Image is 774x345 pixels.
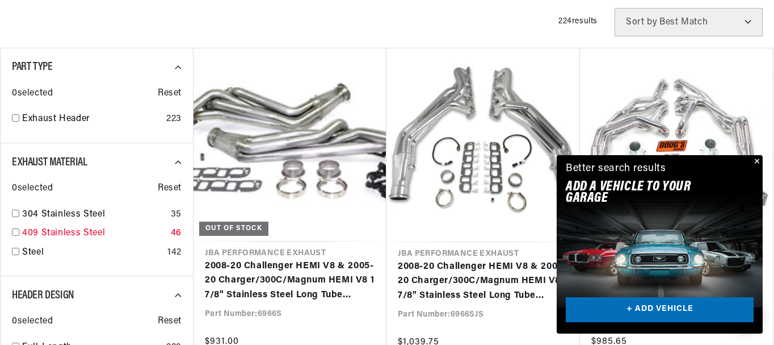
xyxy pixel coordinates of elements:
span: Sort by [626,18,657,27]
select: Sort by [615,8,763,36]
a: 2008-20 Challenger HEMI V8 & 2005-20 Charger/300C/Magnum HEMI V8 1 7/8" Stainless Steel Long Tube... [205,259,375,303]
div: Better search results [566,161,666,177]
span: Header Design [12,290,74,301]
span: 0 selected [12,181,53,196]
div: 35 [171,207,182,222]
span: Part Type [12,61,52,73]
span: 224 results [558,17,598,26]
a: + ADD VEHICLE [566,297,754,323]
span: Reset [158,86,182,101]
a: Exhaust Header [22,112,162,127]
a: 409 Stainless Steel [22,226,166,241]
a: 2008-20 Challenger HEMI V8 & 2005-20 Charger/300C/Magnum HEMI V8 1 7/8" Stainless Steel Long Tube... [398,260,569,304]
a: 304 Stainless Steel [22,207,166,222]
button: Close [749,155,763,169]
h2: Add A VEHICLE to your garage [566,181,725,205]
span: Reset [158,181,182,196]
span: Exhaust Material [12,157,87,168]
div: 46 [171,226,182,241]
div: 142 [167,246,182,260]
a: Steel [22,246,163,260]
span: 0 selected [12,86,53,101]
div: 223 [166,112,182,127]
span: 0 selected [12,314,53,329]
span: Reset [158,314,182,329]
